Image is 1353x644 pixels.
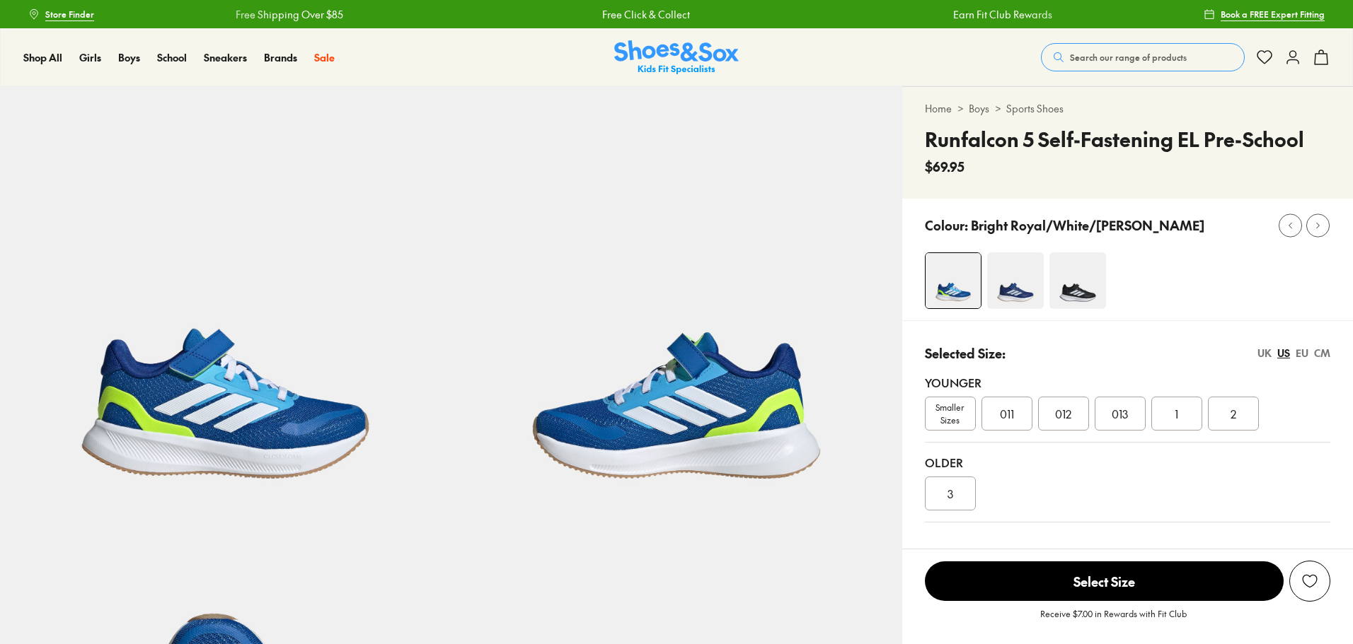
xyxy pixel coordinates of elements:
[1070,51,1187,64] span: Search our range of products
[925,216,968,235] p: Colour:
[1041,43,1245,71] button: Search our range of products
[1314,346,1330,361] div: CM
[314,50,335,64] span: Sale
[264,50,297,64] span: Brands
[204,50,247,64] span: Sneakers
[451,86,902,537] img: 5-548203_1
[157,50,187,65] a: School
[948,485,953,502] span: 3
[79,50,101,65] a: Girls
[1049,252,1106,309] img: 4-498538_1
[925,101,1330,116] div: > >
[98,7,205,22] a: Free Shipping Over $85
[23,50,62,65] a: Shop All
[926,253,981,308] img: 4-548202_1
[971,216,1204,235] p: Bright Royal/White/[PERSON_NAME]
[464,7,552,22] a: Free Click & Collect
[1055,405,1071,422] span: 012
[925,545,1330,560] div: Unsure on sizing? We have a range of resources to help
[1000,405,1014,422] span: 011
[926,401,975,426] span: Smaller Sizes
[1175,405,1178,422] span: 1
[614,40,739,75] a: Shoes & Sox
[925,101,952,116] a: Home
[815,7,914,22] a: Earn Fit Club Rewards
[925,157,965,176] span: $69.95
[925,374,1330,391] div: Younger
[28,1,94,27] a: Store Finder
[925,561,1284,602] button: Select Size
[925,344,1006,363] p: Selected Size:
[1296,346,1308,361] div: EU
[925,124,1304,154] h4: Runfalcon 5 Self-Fastening EL Pre-School
[1277,346,1290,361] div: US
[925,454,1330,471] div: Older
[118,50,140,64] span: Boys
[969,101,989,116] a: Boys
[314,50,335,65] a: Sale
[1006,101,1064,116] a: Sports Shoes
[79,50,101,64] span: Girls
[204,50,247,65] a: Sneakers
[1289,561,1330,602] button: Add to Wishlist
[45,8,94,21] span: Store Finder
[1204,1,1325,27] a: Book a FREE Expert Fitting
[1040,607,1187,633] p: Receive $7.00 in Rewards with Fit Club
[1112,405,1128,422] span: 013
[925,561,1284,601] span: Select Size
[1257,346,1272,361] div: UK
[614,40,739,75] img: SNS_Logo_Responsive.svg
[23,50,62,64] span: Shop All
[157,50,187,64] span: School
[1221,8,1325,21] span: Book a FREE Expert Fitting
[1231,405,1236,422] span: 2
[264,50,297,65] a: Brands
[987,252,1044,309] img: 4-524336_1
[118,50,140,65] a: Boys
[1168,7,1275,22] a: Free Shipping Over $85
